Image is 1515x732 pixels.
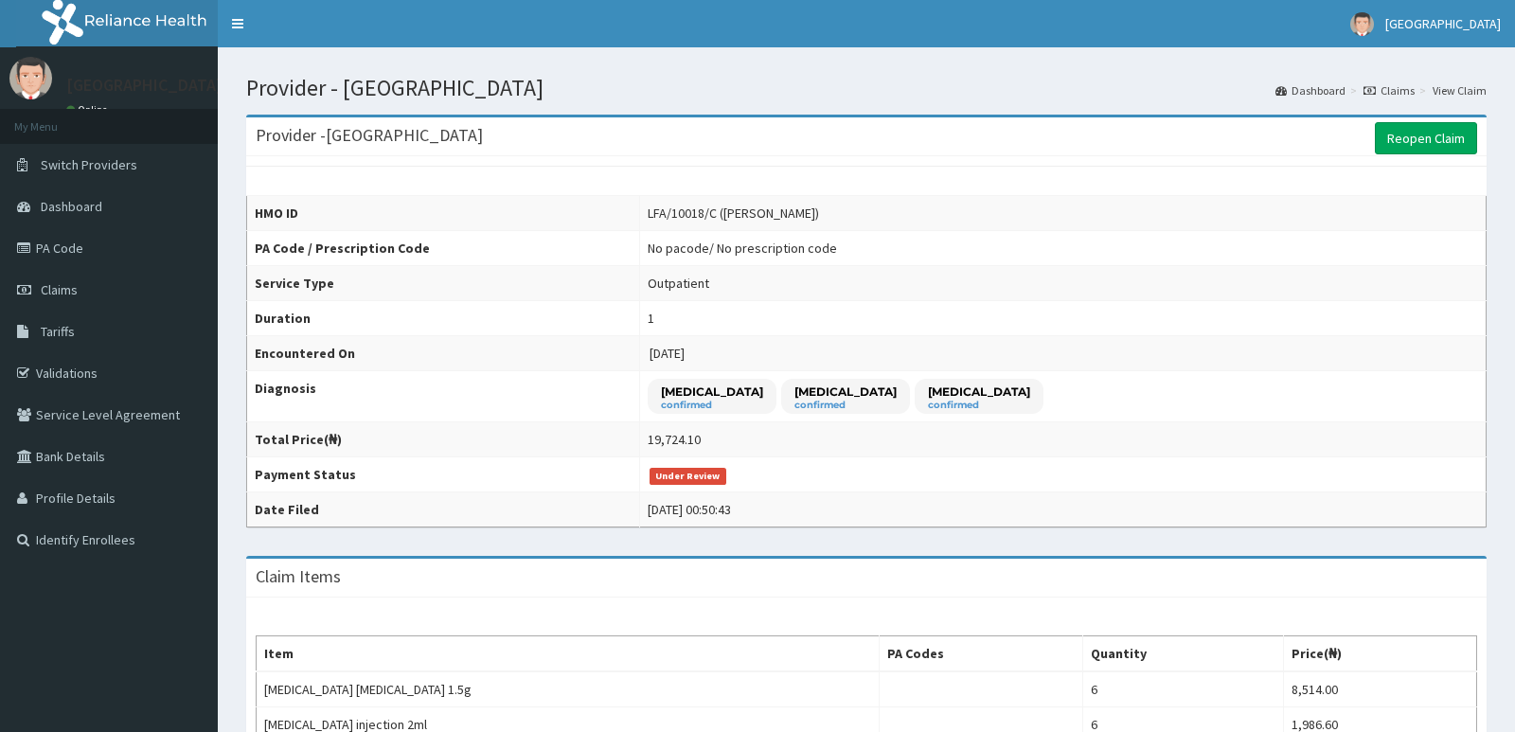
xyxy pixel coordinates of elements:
div: Outpatient [648,274,709,293]
th: Item [257,636,880,672]
th: Duration [247,301,640,336]
span: Under Review [650,468,726,485]
a: Claims [1363,82,1415,98]
div: [DATE] 00:50:43 [648,500,731,519]
a: Online [66,103,112,116]
h1: Provider - [GEOGRAPHIC_DATA] [246,76,1487,100]
th: Date Filed [247,492,640,527]
th: Payment Status [247,457,640,492]
th: PA Codes [880,636,1083,672]
th: Service Type [247,266,640,301]
small: confirmed [928,401,1030,410]
div: 19,724.10 [648,430,701,449]
span: [DATE] [650,345,685,362]
th: HMO ID [247,196,640,231]
th: Price(₦) [1284,636,1477,672]
td: 8,514.00 [1284,671,1477,707]
th: Quantity [1083,636,1284,672]
div: LFA/10018/C ([PERSON_NAME]) [648,204,819,223]
th: Total Price(₦) [247,422,640,457]
a: View Claim [1433,82,1487,98]
a: Reopen Claim [1375,122,1477,154]
span: Claims [41,281,78,298]
th: PA Code / Prescription Code [247,231,640,266]
p: [MEDICAL_DATA] [794,384,897,400]
div: No pacode / No prescription code [648,239,837,258]
h3: Provider - [GEOGRAPHIC_DATA] [256,127,483,144]
div: 1 [648,309,654,328]
span: [GEOGRAPHIC_DATA] [1385,15,1501,32]
td: 6 [1083,671,1284,707]
p: [GEOGRAPHIC_DATA] [66,77,223,94]
p: [MEDICAL_DATA] [661,384,763,400]
h3: Claim Items [256,568,341,585]
span: Tariffs [41,323,75,340]
small: confirmed [661,401,763,410]
span: Switch Providers [41,156,137,173]
th: Encountered On [247,336,640,371]
td: [MEDICAL_DATA] [MEDICAL_DATA] 1.5g [257,671,880,707]
a: Dashboard [1275,82,1346,98]
img: User Image [1350,12,1374,36]
img: User Image [9,57,52,99]
th: Diagnosis [247,371,640,422]
p: [MEDICAL_DATA] [928,384,1030,400]
small: confirmed [794,401,897,410]
span: Dashboard [41,198,102,215]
